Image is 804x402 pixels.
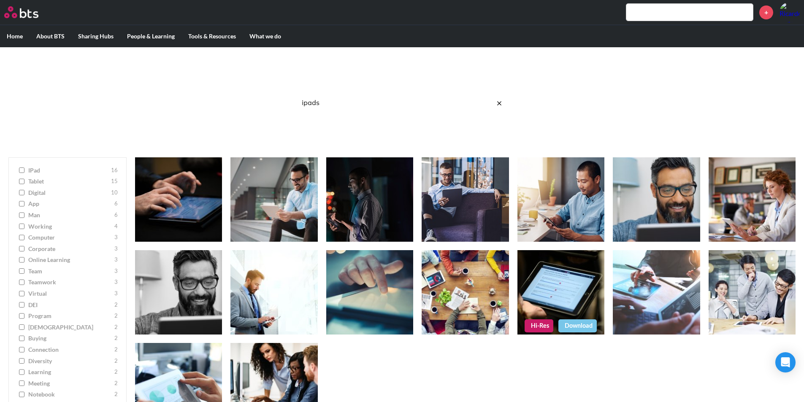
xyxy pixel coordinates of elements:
[114,357,118,365] span: 2
[4,6,54,18] a: Go home
[28,334,112,343] span: buying
[288,74,516,84] p: Best reusable photos in one place
[28,222,112,231] span: working
[114,267,118,275] span: 3
[19,347,24,353] input: connection 2
[19,224,24,229] input: working 4
[19,190,24,196] input: digital 10
[28,200,112,208] span: app
[111,166,118,175] span: 16
[114,368,118,376] span: 2
[19,279,24,285] input: teamwork 3
[28,289,112,298] span: virtual
[28,211,112,219] span: man
[114,256,118,264] span: 3
[114,200,118,208] span: 6
[114,211,118,219] span: 6
[19,302,24,308] input: DEI 2
[19,246,24,252] input: corporate 3
[111,177,118,186] span: 15
[780,2,800,22] a: Profile
[780,2,800,22] img: Ricardo Renedo
[114,379,118,388] span: 2
[181,25,243,47] label: Tools & Resources
[114,334,118,343] span: 2
[30,25,71,47] label: About BTS
[4,6,38,18] img: BTS Logo
[28,379,112,388] span: meeting
[19,369,24,375] input: learning 2
[19,380,24,386] input: meeting 2
[19,391,24,397] input: notebook 2
[114,301,118,309] span: 2
[114,222,118,231] span: 4
[28,368,112,376] span: learning
[28,177,109,186] span: tablet
[114,245,118,253] span: 3
[114,312,118,320] span: 2
[288,56,516,75] h1: Image Gallery
[28,189,109,197] span: digital
[19,167,24,173] input: iPad 16
[19,324,24,330] input: [DEMOGRAPHIC_DATA] 2
[114,345,118,354] span: 2
[28,166,109,175] span: iPad
[19,268,24,274] input: team 3
[19,235,24,240] input: computer 3
[558,319,597,332] a: Download
[775,352,796,372] div: Open Intercom Messenger
[19,291,24,297] input: virtual 3
[297,92,508,114] input: Search here…
[28,301,112,309] span: DEI
[19,212,24,218] input: man 6
[114,278,118,286] span: 3
[28,245,112,253] span: corporate
[19,257,24,263] input: online learning 3
[353,123,451,131] a: Ask a Question/Provide Feedback
[525,319,553,332] a: Hi-Res
[28,390,112,399] span: notebook
[114,323,118,332] span: 2
[19,313,24,319] input: Program 2
[28,233,112,242] span: computer
[111,189,118,197] span: 10
[243,25,288,47] label: What we do
[19,178,24,184] input: tablet 15
[28,312,112,320] span: Program
[28,323,112,332] span: [DEMOGRAPHIC_DATA]
[19,358,24,364] input: diversity 2
[19,335,24,341] input: buying 2
[28,278,112,286] span: teamwork
[19,201,24,207] input: app 6
[114,233,118,242] span: 3
[114,289,118,298] span: 3
[114,390,118,399] span: 2
[28,267,112,275] span: team
[71,25,120,47] label: Sharing Hubs
[28,345,112,354] span: connection
[28,357,112,365] span: diversity
[28,256,112,264] span: online learning
[759,5,773,19] a: +
[491,92,508,115] button: Clear the search query.
[120,25,181,47] label: People & Learning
